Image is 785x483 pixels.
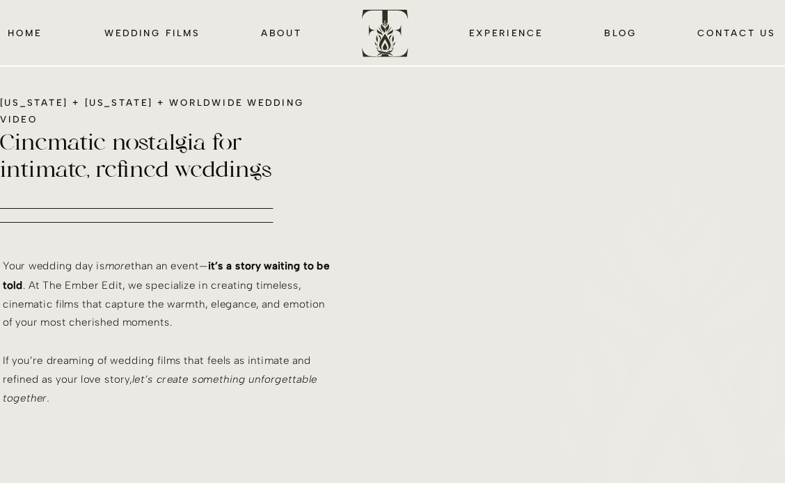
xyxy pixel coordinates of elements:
[102,25,203,40] a: wedding films
[105,260,132,272] i: more
[3,257,334,415] p: Your wedding day is than an event— . At The Ember Edit, we specialize in creating timeless, cinem...
[695,25,777,40] a: CONTACT us
[466,25,546,40] a: EXPERIENCE
[604,25,637,40] a: blog
[6,25,44,40] a: HOME
[260,25,303,40] a: about
[3,373,317,404] i: let’s create something unforgettable together.
[3,260,330,291] b: it’s a story waiting to be told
